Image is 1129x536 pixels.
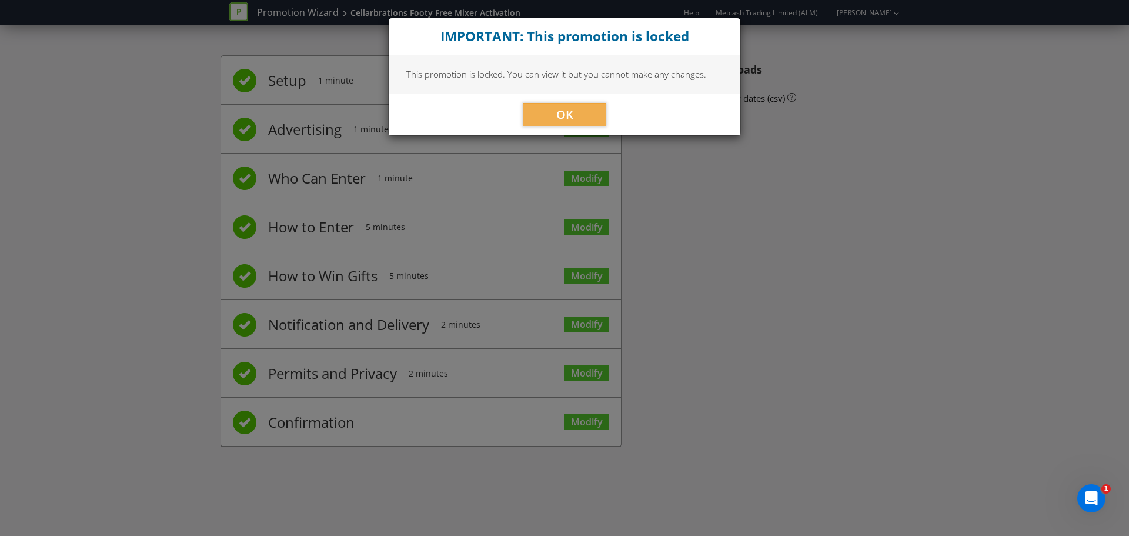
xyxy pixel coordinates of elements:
button: OK [523,103,606,126]
strong: IMPORTANT: This promotion is locked [440,27,689,45]
span: OK [556,106,573,122]
iframe: Intercom live chat [1077,484,1105,512]
div: Close [389,18,740,55]
div: This promotion is locked. You can view it but you cannot make any changes. [389,55,740,94]
span: 1 [1101,484,1111,494]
